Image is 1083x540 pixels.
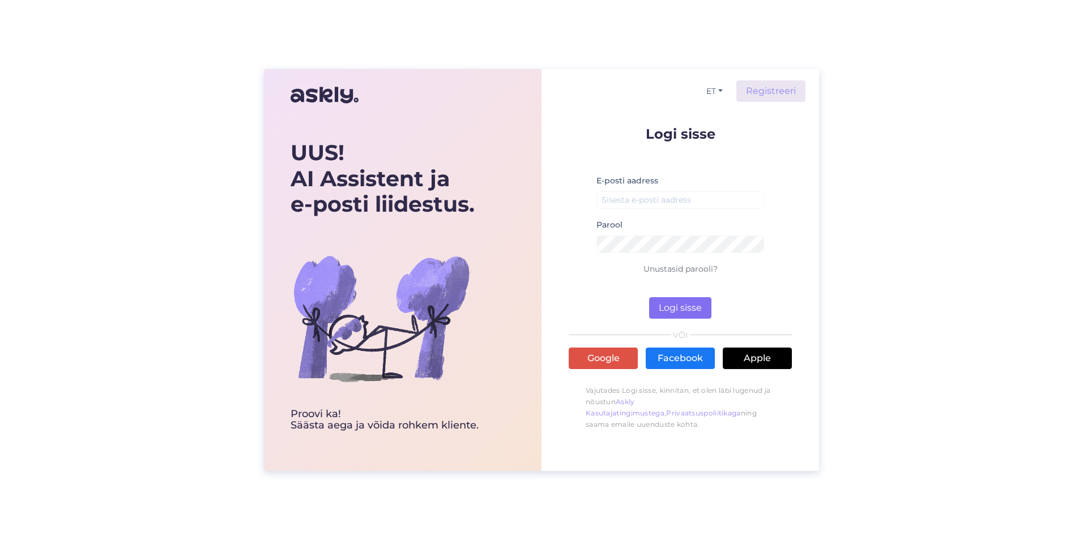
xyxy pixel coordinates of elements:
[569,348,638,369] a: Google
[596,191,764,209] input: Sisesta e-posti aadress
[666,409,740,417] a: Privaatsuspoliitikaga
[291,82,359,109] img: Askly
[569,127,792,141] p: Logi sisse
[586,397,664,417] a: Askly Kasutajatingimustega
[646,348,715,369] a: Facebook
[643,264,718,274] a: Unustasid parooli?
[723,348,792,369] a: Apple
[569,379,792,436] p: Vajutades Logi sisse, kinnitan, et olen läbi lugenud ja nõustun , ning saama emaile uuenduste kohta.
[291,140,479,217] div: UUS! AI Assistent ja e-posti liidestus.
[649,297,711,319] button: Logi sisse
[702,83,727,100] button: ET
[291,228,472,409] img: bg-askly
[671,331,690,339] span: VÕI
[736,80,805,102] a: Registreeri
[596,175,658,187] label: E-posti aadress
[291,409,479,431] div: Proovi ka! Säästa aega ja võida rohkem kliente.
[596,219,622,231] label: Parool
